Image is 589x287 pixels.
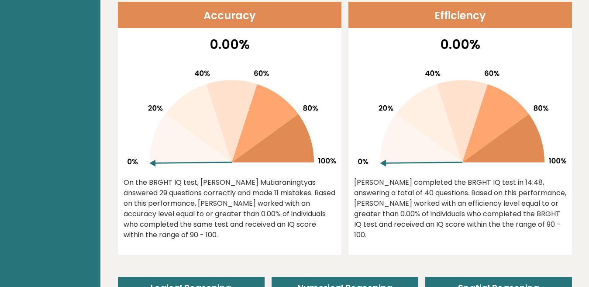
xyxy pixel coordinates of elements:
div: [PERSON_NAME] completed the BRGHT IQ test in 14:48, answering a total of 40 questions. Based on t... [354,177,566,240]
header: Accuracy [118,2,341,28]
div: On the BRGHT IQ test, [PERSON_NAME] Mutiaraningtyas answered 29 questions correctly and made 11 m... [124,177,336,240]
header: Efficiency [348,2,572,28]
p: 0.00% [124,35,336,54]
p: 0.00% [354,35,566,54]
